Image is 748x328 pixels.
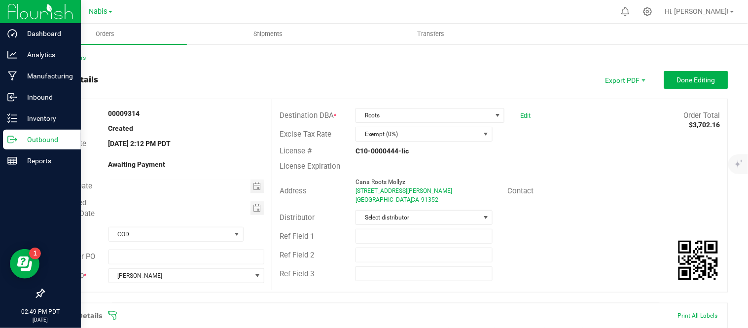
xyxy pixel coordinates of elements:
inline-svg: Inbound [7,92,17,102]
inline-svg: Outbound [7,135,17,145]
strong: 00009314 [108,109,140,117]
div: Manage settings [641,7,654,16]
inline-svg: Inventory [7,113,17,123]
strong: Awaiting Payment [108,160,166,168]
span: CA [411,196,419,203]
span: COD [109,227,231,241]
strong: $3,702.16 [689,121,720,129]
p: 02:49 PM PDT [4,307,76,316]
span: , [410,196,411,203]
span: Toggle calendar [250,201,265,215]
span: Orders [82,30,128,38]
li: Export PDF [595,71,654,89]
span: Transfers [404,30,458,38]
p: [DATE] [4,316,76,324]
span: License # [280,146,312,155]
span: License Expiration [280,162,340,171]
span: Roots [356,109,492,122]
span: Excise Tax Rate [280,130,331,139]
span: Hi, [PERSON_NAME]! [665,7,729,15]
a: Orders [24,24,187,44]
span: Ref Field 1 [280,232,314,241]
span: Distributor [280,213,315,222]
inline-svg: Dashboard [7,29,17,38]
inline-svg: Analytics [7,50,17,60]
span: Nabis [89,7,107,16]
span: Ref Field 3 [280,269,314,278]
a: Edit [520,112,531,119]
a: Shipments [187,24,350,44]
strong: [DATE] 2:12 PM PDT [108,140,171,147]
span: Cana Roots Mollyz [356,179,405,185]
span: Order Total [684,111,720,120]
span: [STREET_ADDRESS][PERSON_NAME] [356,187,452,194]
button: Done Editing [664,71,728,89]
p: Inbound [17,91,76,103]
span: Select distributor [356,211,480,224]
strong: C10-0000444-lic [356,147,409,155]
span: [GEOGRAPHIC_DATA] [356,196,412,203]
span: Exempt (0%) [356,127,480,141]
inline-svg: Manufacturing [7,71,17,81]
iframe: Resource center unread badge [29,248,41,259]
p: Outbound [17,134,76,146]
qrcode: 00009314 [678,241,718,280]
span: Address [280,186,307,195]
span: [PERSON_NAME] [109,269,252,283]
p: Reports [17,155,76,167]
span: Ref Field 2 [280,251,314,259]
span: Done Editing [677,76,715,84]
span: Contact [507,186,534,195]
iframe: Resource center [10,249,39,279]
span: Toggle calendar [250,180,265,193]
span: Shipments [240,30,296,38]
inline-svg: Reports [7,156,17,166]
span: Destination DBA [280,111,334,120]
strong: Created [108,124,134,132]
img: Scan me! [678,241,718,280]
p: Inventory [17,112,76,124]
span: 91352 [421,196,438,203]
p: Dashboard [17,28,76,39]
a: Transfers [350,24,513,44]
p: Analytics [17,49,76,61]
p: Manufacturing [17,70,76,82]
